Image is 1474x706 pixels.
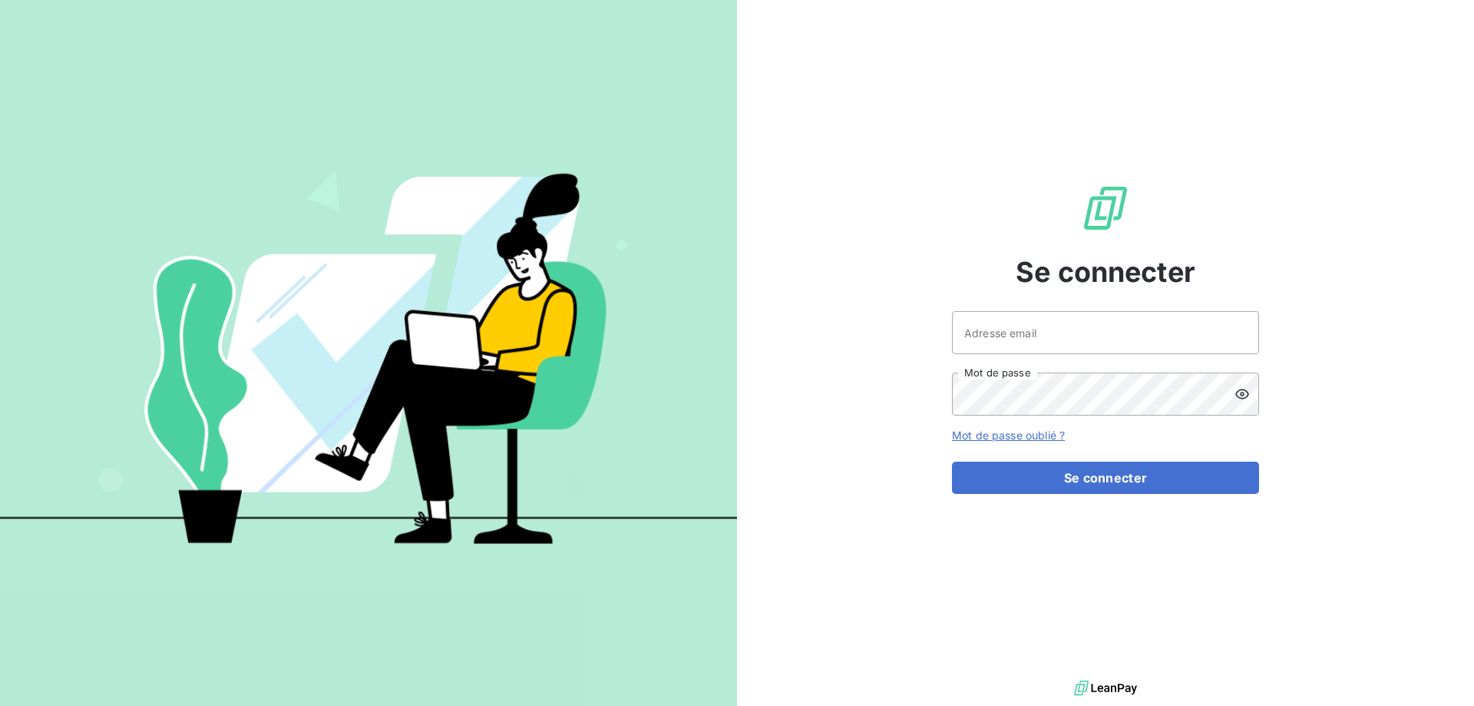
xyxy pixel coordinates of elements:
[952,311,1259,354] input: placeholder
[952,462,1259,494] button: Se connecter
[1074,677,1137,700] img: logo
[952,429,1065,442] a: Mot de passe oublié ?
[1081,184,1130,233] img: Logo LeanPay
[1016,251,1195,293] span: Se connecter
